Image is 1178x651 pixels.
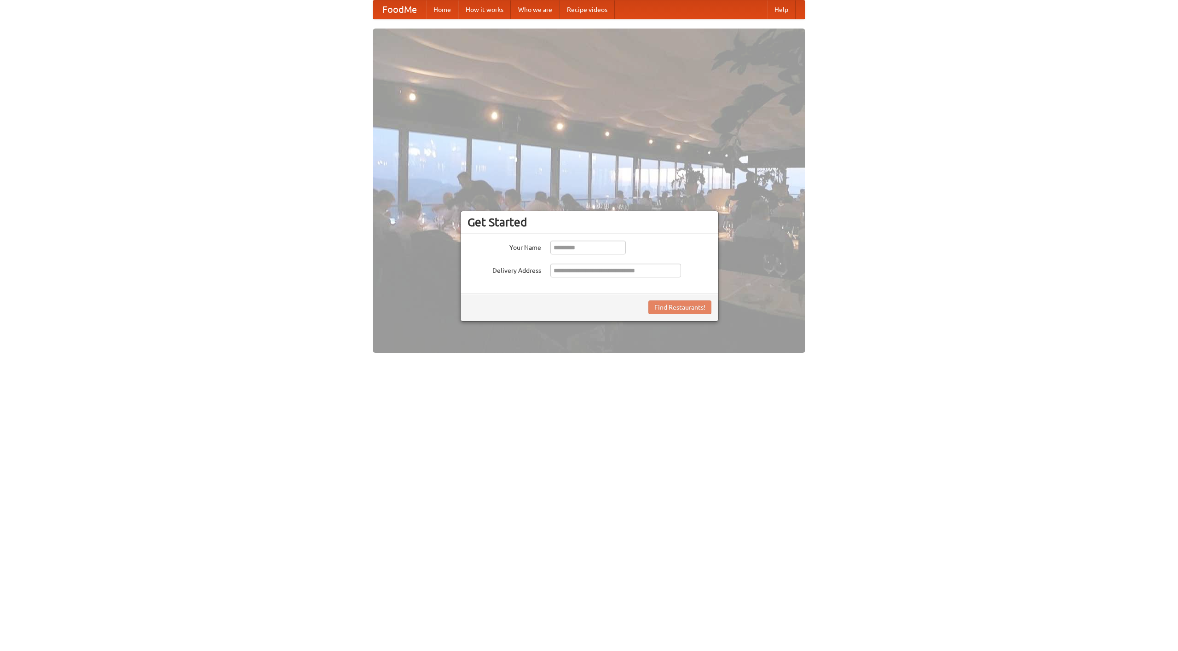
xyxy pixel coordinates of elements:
a: Recipe videos [560,0,615,19]
label: Your Name [468,241,541,252]
h3: Get Started [468,215,711,229]
button: Find Restaurants! [648,300,711,314]
a: FoodMe [373,0,426,19]
a: How it works [458,0,511,19]
a: Help [767,0,796,19]
label: Delivery Address [468,264,541,275]
a: Who we are [511,0,560,19]
a: Home [426,0,458,19]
